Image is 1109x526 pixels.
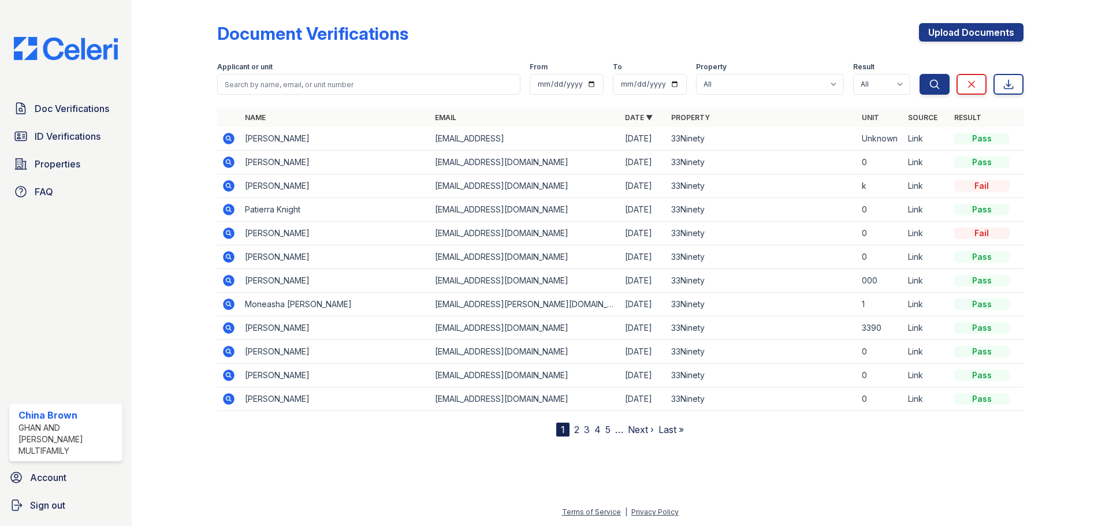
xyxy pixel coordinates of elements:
[903,198,950,222] td: Link
[217,62,273,72] label: Applicant or unit
[35,102,109,115] span: Doc Verifications
[430,316,620,340] td: [EMAIL_ADDRESS][DOMAIN_NAME]
[620,316,667,340] td: [DATE]
[857,245,903,269] td: 0
[667,364,857,387] td: 33Ninety
[217,74,520,95] input: Search by name, email, or unit number
[620,222,667,245] td: [DATE]
[625,508,627,516] div: |
[903,245,950,269] td: Link
[667,316,857,340] td: 33Ninety
[430,127,620,151] td: [EMAIL_ADDRESS]
[18,408,118,422] div: China Brown
[620,387,667,411] td: [DATE]
[613,62,622,72] label: To
[857,293,903,316] td: 1
[667,198,857,222] td: 33Ninety
[562,508,621,516] a: Terms of Service
[696,62,727,72] label: Property
[903,174,950,198] td: Link
[857,198,903,222] td: 0
[5,37,127,60] img: CE_Logo_Blue-a8612792a0a2168367f1c8372b55b34899dd931a85d93a1a3d3e32e68fde9ad4.png
[217,23,408,44] div: Document Verifications
[954,322,1010,334] div: Pass
[862,113,879,122] a: Unit
[857,269,903,293] td: 000
[245,113,266,122] a: Name
[658,424,684,435] a: Last »
[667,269,857,293] td: 33Ninety
[430,293,620,316] td: [EMAIL_ADDRESS][PERSON_NAME][DOMAIN_NAME]
[30,471,66,484] span: Account
[240,127,430,151] td: [PERSON_NAME]
[903,269,950,293] td: Link
[954,299,1010,310] div: Pass
[620,198,667,222] td: [DATE]
[240,293,430,316] td: Moneasha [PERSON_NAME]
[620,151,667,174] td: [DATE]
[857,127,903,151] td: Unknown
[35,185,53,199] span: FAQ
[667,340,857,364] td: 33Ninety
[240,387,430,411] td: [PERSON_NAME]
[605,424,611,435] a: 5
[240,316,430,340] td: [PERSON_NAME]
[240,269,430,293] td: [PERSON_NAME]
[9,180,122,203] a: FAQ
[35,157,80,171] span: Properties
[620,127,667,151] td: [DATE]
[240,222,430,245] td: [PERSON_NAME]
[9,97,122,120] a: Doc Verifications
[430,174,620,198] td: [EMAIL_ADDRESS][DOMAIN_NAME]
[667,293,857,316] td: 33Ninety
[903,387,950,411] td: Link
[240,245,430,269] td: [PERSON_NAME]
[903,316,950,340] td: Link
[954,251,1010,263] div: Pass
[430,151,620,174] td: [EMAIL_ADDRESS][DOMAIN_NAME]
[620,340,667,364] td: [DATE]
[240,174,430,198] td: [PERSON_NAME]
[620,174,667,198] td: [DATE]
[954,180,1010,192] div: Fail
[556,423,570,437] div: 1
[430,269,620,293] td: [EMAIL_ADDRESS][DOMAIN_NAME]
[240,151,430,174] td: [PERSON_NAME]
[9,125,122,148] a: ID Verifications
[667,387,857,411] td: 33Ninety
[35,129,101,143] span: ID Verifications
[240,340,430,364] td: [PERSON_NAME]
[954,156,1010,168] div: Pass
[620,293,667,316] td: [DATE]
[903,222,950,245] td: Link
[857,151,903,174] td: 0
[430,387,620,411] td: [EMAIL_ADDRESS][DOMAIN_NAME]
[574,424,579,435] a: 2
[667,222,857,245] td: 33Ninety
[628,424,654,435] a: Next ›
[903,364,950,387] td: Link
[5,466,127,489] a: Account
[30,498,65,512] span: Sign out
[430,364,620,387] td: [EMAIL_ADDRESS][DOMAIN_NAME]
[954,204,1010,215] div: Pass
[671,113,710,122] a: Property
[908,113,937,122] a: Source
[857,340,903,364] td: 0
[631,508,679,516] a: Privacy Policy
[919,23,1024,42] a: Upload Documents
[954,113,981,122] a: Result
[430,340,620,364] td: [EMAIL_ADDRESS][DOMAIN_NAME]
[240,364,430,387] td: [PERSON_NAME]
[430,245,620,269] td: [EMAIL_ADDRESS][DOMAIN_NAME]
[240,198,430,222] td: Patierra Knight
[857,364,903,387] td: 0
[954,393,1010,405] div: Pass
[530,62,548,72] label: From
[667,127,857,151] td: 33Ninety
[903,293,950,316] td: Link
[954,275,1010,286] div: Pass
[954,133,1010,144] div: Pass
[954,227,1010,239] div: Fail
[667,151,857,174] td: 33Ninety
